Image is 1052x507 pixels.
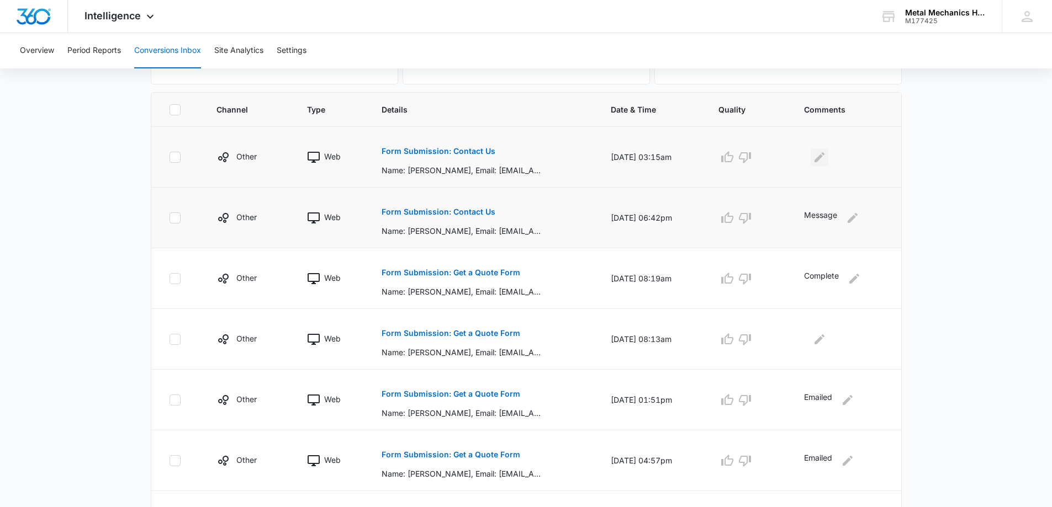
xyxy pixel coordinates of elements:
[382,451,520,458] p: Form Submission: Get a Quote Form
[804,104,868,115] span: Comments
[382,104,568,115] span: Details
[382,441,520,468] button: Form Submission: Get a Quote Form
[324,211,341,223] p: Web
[382,329,520,337] p: Form Submission: Get a Quote Form
[382,381,520,407] button: Form Submission: Get a Quote Form
[905,8,986,17] div: account name
[324,272,341,284] p: Web
[804,391,832,409] p: Emailed
[382,390,520,398] p: Form Submission: Get a Quote Form
[382,259,520,286] button: Form Submission: Get a Quote Form
[598,188,705,248] td: [DATE] 06:42pm
[598,127,705,188] td: [DATE] 03:15am
[382,320,520,346] button: Form Submission: Get a Quote Form
[598,309,705,370] td: [DATE] 08:13am
[804,209,837,227] p: Message
[845,270,863,287] button: Edit Comments
[236,272,257,284] p: Other
[811,330,828,348] button: Edit Comments
[382,286,542,297] p: Name: [PERSON_NAME], Email: [EMAIL_ADDRESS][DOMAIN_NAME], Phone: [PHONE_NUMBER], How can we help?...
[382,164,542,176] p: Name: [PERSON_NAME], Email: [EMAIL_ADDRESS][DOMAIN_NAME], Phone: [PHONE_NUMBER], What can we help...
[236,393,257,405] p: Other
[324,151,341,162] p: Web
[804,452,832,469] p: Emailed
[844,209,861,227] button: Edit Comments
[307,104,339,115] span: Type
[382,468,542,479] p: Name: [PERSON_NAME], Email: [EMAIL_ADDRESS][DOMAIN_NAME], Phone: [PHONE_NUMBER], How can we help?...
[598,370,705,430] td: [DATE] 01:51pm
[598,248,705,309] td: [DATE] 08:19am
[804,270,839,287] p: Complete
[324,393,341,405] p: Web
[324,333,341,344] p: Web
[382,407,542,419] p: Name: [PERSON_NAME], Email: [EMAIL_ADDRESS][DOMAIN_NAME], Phone: [PHONE_NUMBER], How can we help?...
[277,33,306,68] button: Settings
[839,452,857,469] button: Edit Comments
[236,454,257,466] p: Other
[811,148,828,166] button: Edit Comments
[905,17,986,25] div: account id
[236,333,257,344] p: Other
[382,346,542,358] p: Name: [PERSON_NAME], Email: [EMAIL_ADDRESS][PERSON_NAME][DOMAIN_NAME], Phone: [PHONE_NUMBER], How...
[236,151,257,162] p: Other
[214,33,263,68] button: Site Analytics
[84,10,141,22] span: Intelligence
[718,104,761,115] span: Quality
[382,225,542,237] p: Name: [PERSON_NAME], Email: [EMAIL_ADDRESS][DOMAIN_NAME], Phone: [PHONE_NUMBER], What can we help...
[382,208,495,216] p: Form Submission: Contact Us
[382,269,520,276] p: Form Submission: Get a Quote Form
[236,211,257,223] p: Other
[382,138,495,164] button: Form Submission: Contact Us
[382,199,495,225] button: Form Submission: Contact Us
[324,454,341,466] p: Web
[67,33,121,68] button: Period Reports
[134,33,201,68] button: Conversions Inbox
[216,104,265,115] span: Channel
[20,33,54,68] button: Overview
[382,147,495,155] p: Form Submission: Contact Us
[839,391,857,409] button: Edit Comments
[611,104,676,115] span: Date & Time
[598,430,705,491] td: [DATE] 04:57pm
